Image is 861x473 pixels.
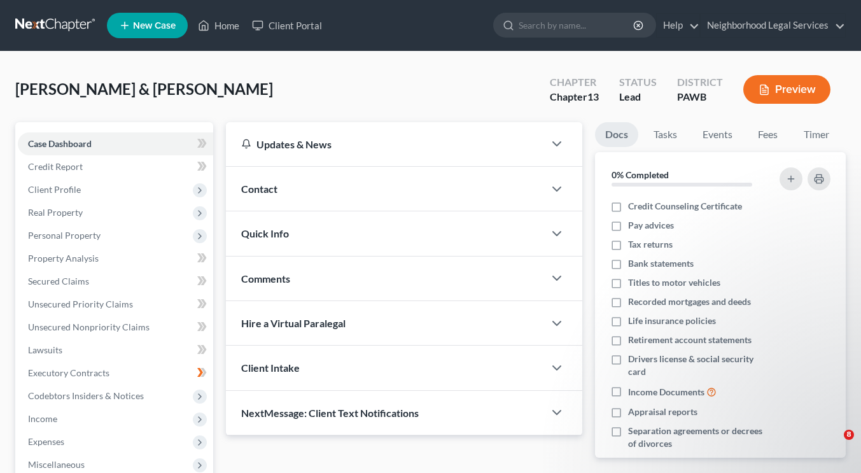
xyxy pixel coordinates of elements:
span: NextMessage: Client Text Notifications [241,407,419,419]
a: Credit Report [18,155,213,178]
span: Unsecured Nonpriority Claims [28,321,150,332]
span: Life insurance policies [628,314,716,327]
span: Codebtors Insiders & Notices [28,390,144,401]
span: Real Property [28,207,83,218]
span: Executory Contracts [28,367,109,378]
a: Executory Contracts [18,362,213,385]
input: Search by name... [519,13,635,37]
span: Titles to motor vehicles [628,276,720,289]
span: Quick Info [241,227,289,239]
span: Credit Counseling Certificate [628,200,742,213]
span: Bank statements [628,257,694,270]
a: Client Portal [246,14,328,37]
strong: 0% Completed [612,169,669,180]
a: Secured Claims [18,270,213,293]
span: Tax returns [628,238,673,251]
span: Lawsuits [28,344,62,355]
span: New Case [133,21,176,31]
span: Contact [241,183,277,195]
span: Secured Claims [28,276,89,286]
span: Recorded mortgages and deeds [628,295,751,308]
span: 13 [587,90,599,102]
span: Income [28,413,57,424]
a: Fees [748,122,788,147]
div: District [677,75,723,90]
span: Hire a Virtual Paralegal [241,317,346,329]
iframe: Intercom live chat [818,430,848,460]
span: Miscellaneous [28,459,85,470]
div: Updates & News [241,138,529,151]
a: Events [692,122,743,147]
a: Timer [794,122,839,147]
span: Credit Report [28,161,83,172]
span: Case Dashboard [28,138,92,149]
span: Retirement account statements [628,334,752,346]
span: Client Profile [28,184,81,195]
a: Neighborhood Legal Services [701,14,845,37]
span: Pay advices [628,219,674,232]
div: Lead [619,90,657,104]
a: Lawsuits [18,339,213,362]
span: Property Analysis [28,253,99,264]
span: Unsecured Priority Claims [28,299,133,309]
a: Unsecured Nonpriority Claims [18,316,213,339]
span: Personal Property [28,230,101,241]
span: 8 [844,430,854,440]
span: Comments [241,272,290,285]
div: PAWB [677,90,723,104]
div: Chapter [550,90,599,104]
div: Status [619,75,657,90]
a: Help [657,14,699,37]
button: Preview [743,75,830,104]
a: Property Analysis [18,247,213,270]
span: Client Intake [241,362,300,374]
a: Unsecured Priority Claims [18,293,213,316]
span: Expenses [28,436,64,447]
div: Chapter [550,75,599,90]
a: Tasks [643,122,687,147]
a: Docs [595,122,638,147]
span: [PERSON_NAME] & [PERSON_NAME] [15,80,273,98]
a: Case Dashboard [18,132,213,155]
a: Home [192,14,246,37]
